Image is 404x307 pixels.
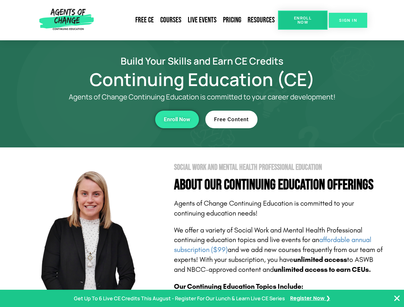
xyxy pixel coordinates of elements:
span: SIGN IN [339,18,357,22]
h2: Social Work and Mental Health Professional Education [174,163,384,171]
h2: Build Your Skills and Earn CE Credits [20,56,384,66]
p: Agents of Change Continuing Education is committed to your career development! [45,93,359,101]
h4: About Our Continuing Education Offerings [174,178,384,192]
nav: Menu [96,13,278,28]
span: Free Content [214,117,249,122]
p: Get Up To 6 Live CE Credits This August - Register For Our Lunch & Learn Live CE Series [74,294,285,303]
a: Live Events [185,13,220,28]
b: unlimited access [293,256,347,264]
span: Agents of Change Continuing Education is committed to your continuing education needs! [174,199,354,217]
a: Register Now ❯ [290,294,330,303]
a: Resources [244,13,278,28]
h1: Continuing Education (CE) [20,72,384,87]
b: Our Continuing Education Topics Include: [174,282,303,291]
span: Enroll Now [164,117,190,122]
p: We offer a variety of Social Work and Mental Health Professional continuing education topics and ... [174,225,384,275]
a: Free Content [205,111,257,128]
a: Enroll Now [278,11,328,30]
a: Pricing [220,13,244,28]
b: unlimited access to earn CEUs. [274,265,371,274]
a: SIGN IN [329,13,367,28]
span: Enroll Now [288,16,317,24]
a: Free CE [132,13,157,28]
a: Enroll Now [155,111,199,128]
button: Close Banner [393,295,401,302]
a: Courses [157,13,185,28]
